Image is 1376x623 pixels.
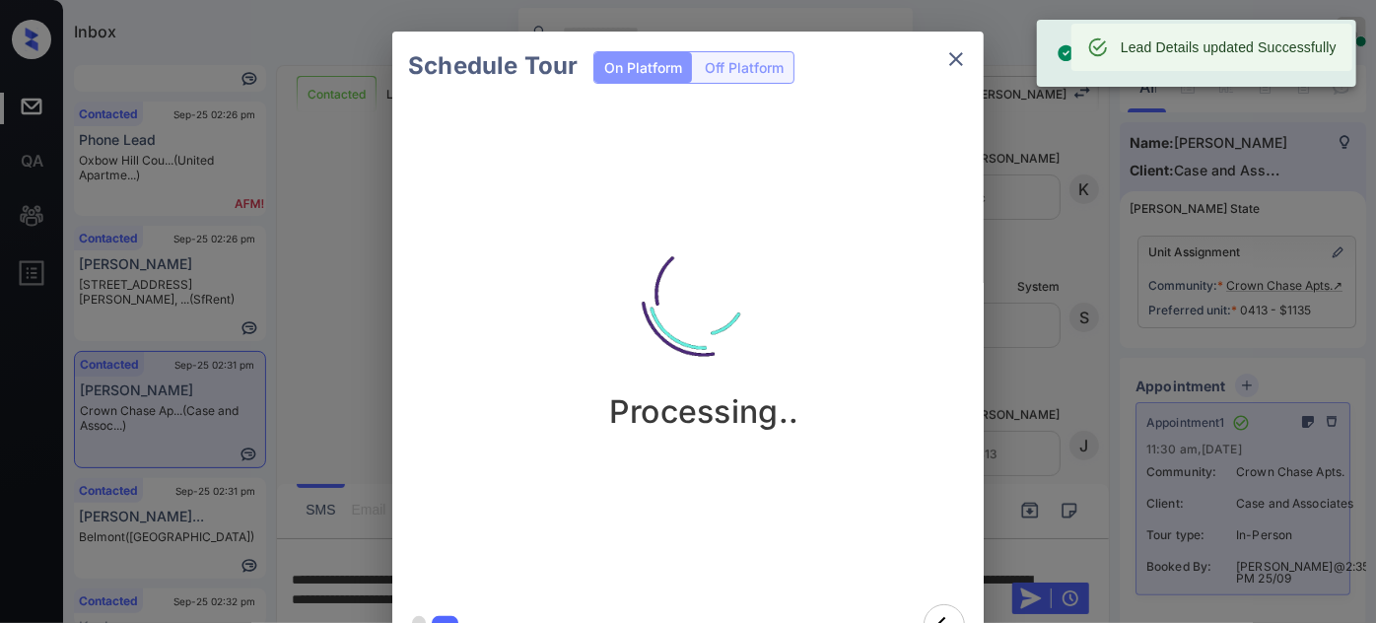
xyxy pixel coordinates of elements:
img: loading.aa47eedddbc51aad1905.gif [605,195,802,392]
p: Processing.. [609,392,799,431]
div: Tour with appointmentId 12857608 booked successfully [1057,26,1341,81]
button: close [936,39,976,79]
div: Lead Details updated Successfully [1121,30,1337,65]
h2: Schedule Tour [392,32,593,101]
